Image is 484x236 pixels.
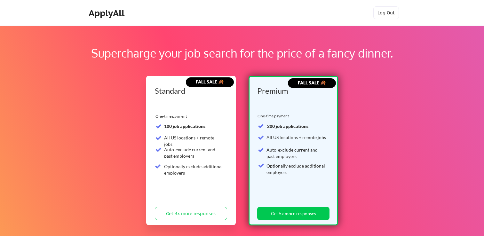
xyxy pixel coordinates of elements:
strong: 200 job applications [267,123,308,129]
div: All US locations + remote jobs [164,135,223,147]
div: Optionally exclude additional employers [164,163,223,176]
button: Get 5x more responses [257,207,329,220]
strong: FALL SALE 🍂 [298,80,326,85]
div: One-time payment [258,114,291,119]
div: Standard [155,87,225,95]
div: ApplyAll [89,8,126,19]
div: Supercharge your job search for the price of a fancy dinner. [41,44,443,62]
strong: FALL SALE 🍂 [196,79,224,84]
div: All US locations + remote jobs [266,134,326,141]
div: Optionally exclude additional employers [266,163,326,175]
div: Auto-exclude current and past employers [266,147,326,159]
strong: 100 job applications [164,123,205,129]
div: One-time payment [155,114,189,119]
div: Premium [257,87,328,95]
button: Log Out [373,6,399,19]
div: Auto-exclude current and past employers [164,146,223,159]
button: Get 3x more responses [155,207,227,220]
